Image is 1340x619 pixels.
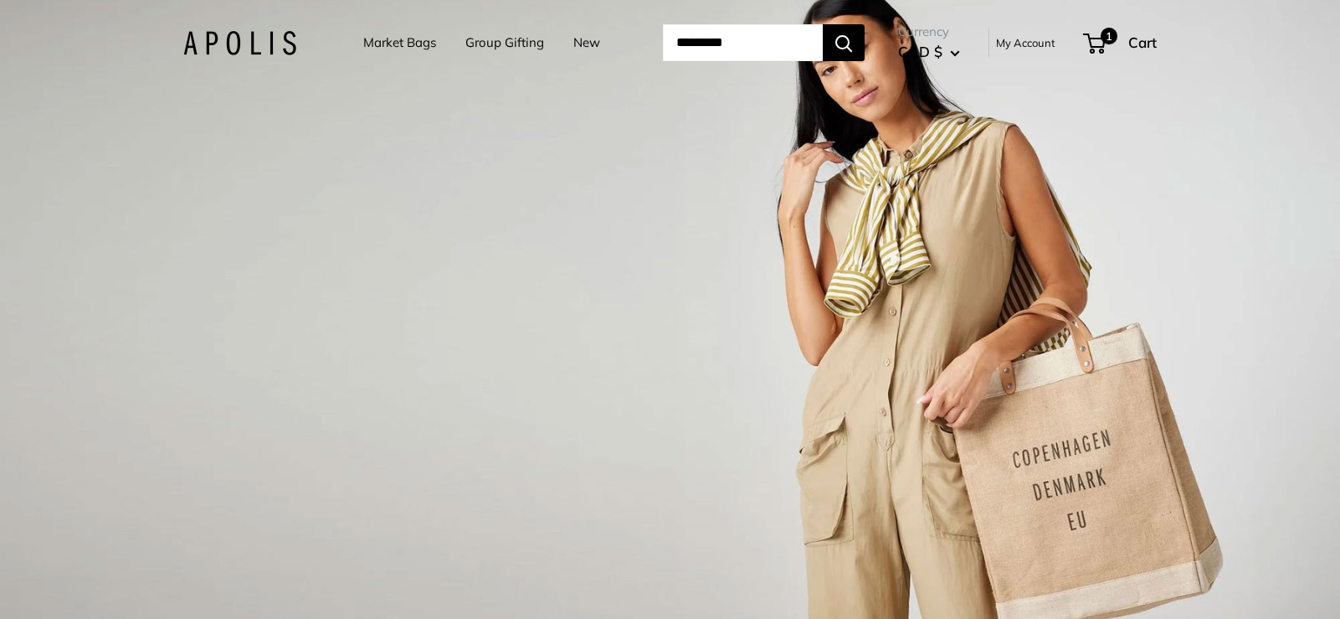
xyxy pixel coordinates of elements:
a: 1 Cart [1085,29,1157,56]
a: Group Gifting [465,31,544,54]
button: Search [823,24,865,61]
a: My Account [996,33,1055,53]
input: Search... [663,24,823,61]
span: Cart [1128,34,1157,51]
a: Market Bags [363,31,436,54]
span: Currency [898,20,960,44]
a: New [573,31,600,54]
img: Apolis [183,31,296,55]
span: CAD $ [898,43,942,60]
button: CAD $ [898,39,960,65]
span: 1 [1101,28,1117,44]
